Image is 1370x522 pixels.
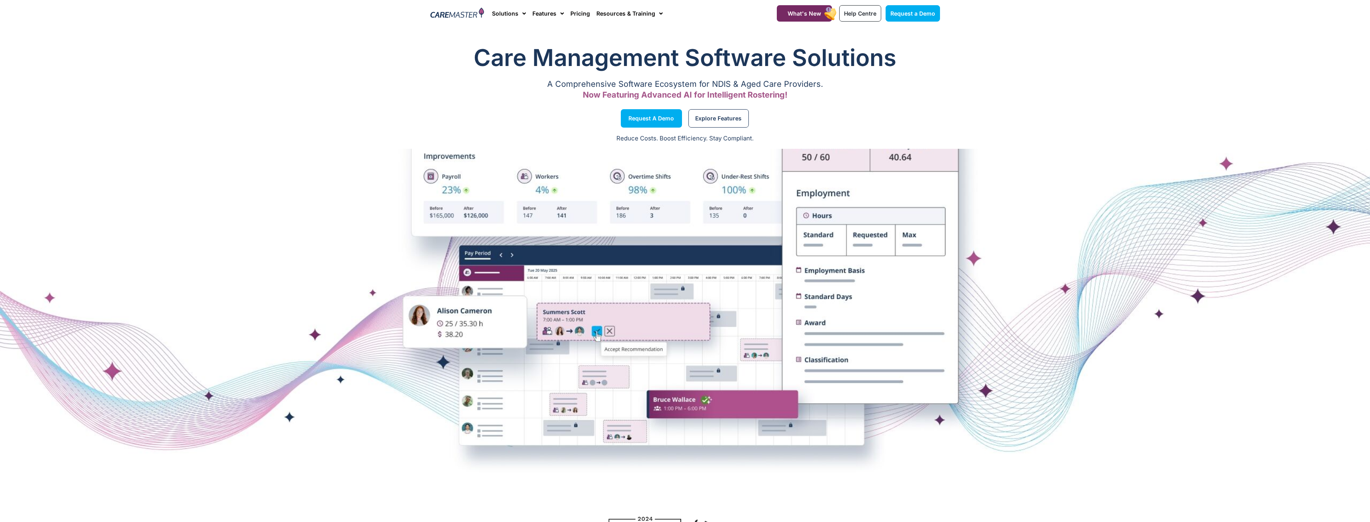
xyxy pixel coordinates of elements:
[621,109,682,128] a: Request a Demo
[430,42,940,74] h1: Care Management Software Solutions
[688,109,749,128] a: Explore Features
[695,116,742,120] span: Explore Features
[886,5,940,22] a: Request a Demo
[5,134,1365,143] p: Reduce Costs. Boost Efficiency. Stay Compliant.
[583,90,788,100] span: Now Featuring Advanced AI for Intelligent Rostering!
[430,82,940,87] p: A Comprehensive Software Ecosystem for NDIS & Aged Care Providers.
[890,10,935,17] span: Request a Demo
[839,5,881,22] a: Help Centre
[628,116,674,120] span: Request a Demo
[430,8,484,20] img: CareMaster Logo
[844,10,876,17] span: Help Centre
[777,5,832,22] a: What's New
[788,10,821,17] span: What's New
